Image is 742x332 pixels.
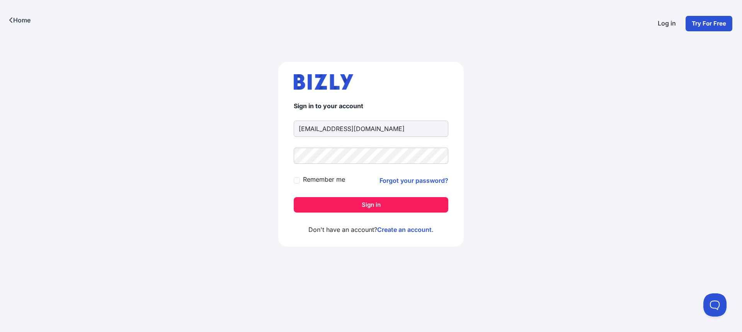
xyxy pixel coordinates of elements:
[294,74,353,90] img: bizly_logo.svg
[294,121,448,137] input: Email
[652,15,682,32] a: Log in
[377,226,432,233] a: Create an account
[294,102,448,110] h4: Sign in to your account
[294,197,448,213] button: Sign in
[685,15,733,32] a: Try For Free
[303,175,345,184] label: Remember me
[294,225,448,234] p: Don't have an account? .
[380,176,448,185] a: Forgot your password?
[703,293,727,317] iframe: Toggle Customer Support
